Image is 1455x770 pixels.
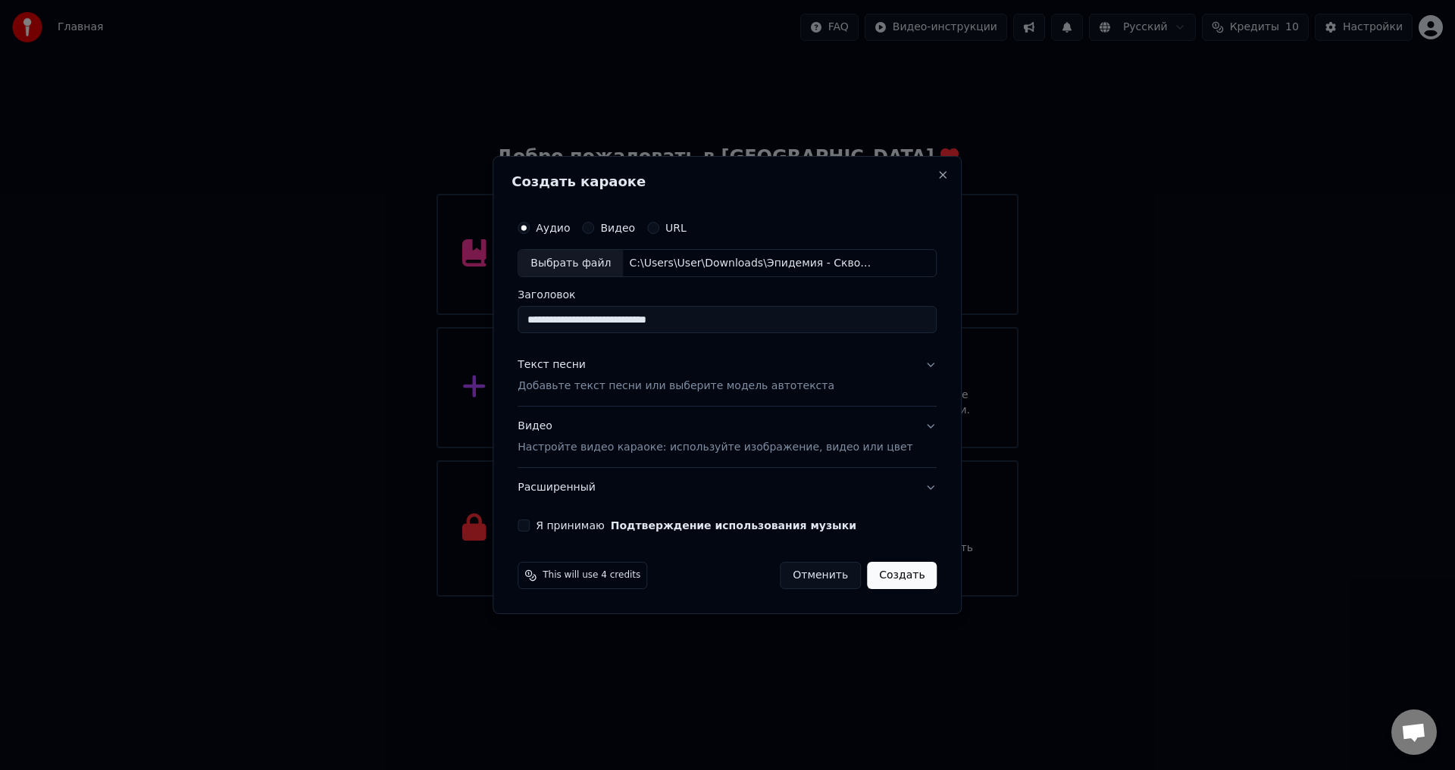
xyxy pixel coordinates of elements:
h2: Создать караоке [512,175,943,189]
span: This will use 4 credits [543,569,640,581]
label: Видео [600,223,635,233]
label: Заголовок [518,290,937,301]
div: Текст песни [518,358,586,373]
button: Отменить [780,562,861,589]
button: ВидеоНастройте видео караоке: используйте изображение, видео или цвет [518,407,937,468]
p: Настройте видео караоке: используйте изображение, видео или цвет [518,440,912,455]
button: Текст песниДобавьте текст песни или выберите модель автотекста [518,346,937,407]
button: Расширенный [518,468,937,507]
button: Создать [867,562,937,589]
label: Я принимаю [536,520,856,531]
label: Аудио [536,223,570,233]
div: Выбрать файл [518,250,623,277]
p: Добавьте текст песни или выберите модель автотекста [518,379,834,394]
div: C:\Users\User\Downloads\Эпидемия - Сквозь огонь и пламя.mp3 [623,256,881,271]
label: URL [665,223,687,233]
button: Я принимаю [611,520,856,531]
div: Видео [518,419,912,456]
